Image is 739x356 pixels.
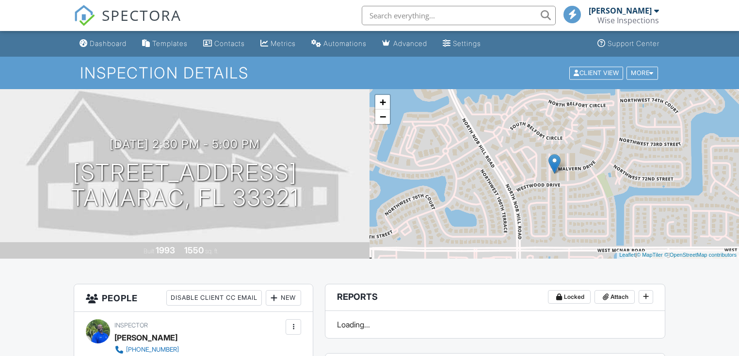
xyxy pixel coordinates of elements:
div: Disable Client CC Email [166,290,262,306]
input: Search everything... [362,6,556,25]
span: SPECTORA [102,5,181,25]
a: Advanced [378,35,431,53]
div: [PERSON_NAME] [589,6,652,15]
a: Dashboard [76,35,130,53]
div: Support Center [608,39,659,47]
div: Templates [152,39,188,47]
a: Settings [439,35,485,53]
div: 1993 [156,245,175,255]
img: The Best Home Inspection Software - Spectora [74,5,95,26]
a: Client View [568,69,626,76]
a: SPECTORA [74,13,181,33]
div: [PERSON_NAME] [114,330,177,345]
a: Leaflet [619,252,635,258]
h3: People [74,284,313,312]
h1: Inspection Details [80,64,659,81]
div: More [627,66,658,79]
div: Metrics [271,39,296,47]
a: © MapTiler [637,252,663,258]
span: Built [144,248,154,255]
div: 1550 [184,245,204,255]
div: Client View [569,66,623,79]
a: Contacts [199,35,249,53]
div: Automations [323,39,367,47]
div: Advanced [393,39,427,47]
a: Zoom out [375,109,390,124]
a: Support Center [594,35,663,53]
div: Wise Inspections [597,15,659,25]
a: [PHONE_NUMBER] [114,345,274,355]
div: Dashboard [90,39,127,47]
span: sq. ft. [205,248,219,255]
h3: [DATE] 2:30 pm - 5:00 pm [110,138,260,151]
a: Zoom in [375,95,390,109]
span: Inspector [114,322,148,329]
a: Metrics [257,35,300,53]
a: Templates [138,35,192,53]
h1: [STREET_ADDRESS] Tamarac, FL 33321 [71,160,299,211]
div: New [266,290,301,306]
a: Automations (Basic) [307,35,370,53]
div: Contacts [214,39,245,47]
div: [PHONE_NUMBER] [126,346,179,354]
a: © OpenStreetMap contributors [664,252,737,258]
div: | [617,251,739,259]
div: Settings [453,39,481,47]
